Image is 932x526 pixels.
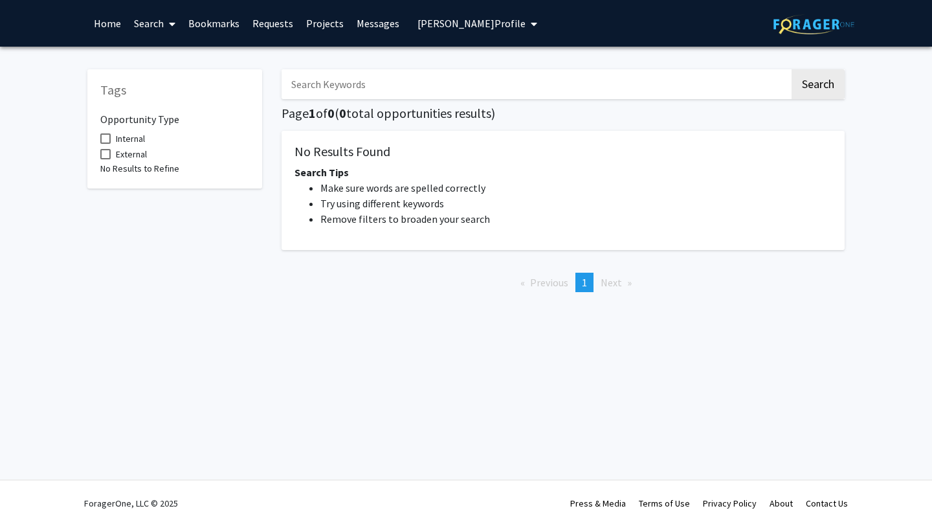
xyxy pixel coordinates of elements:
span: Internal [116,131,145,146]
a: Press & Media [570,497,626,509]
span: 1 [309,105,316,121]
li: Try using different keywords [320,196,832,211]
li: Remove filters to broaden your search [320,211,832,227]
a: Bookmarks [182,1,246,46]
ul: Pagination [282,273,845,292]
li: Make sure words are spelled correctly [320,180,832,196]
span: Previous [530,276,568,289]
h5: No Results Found [294,144,832,159]
span: 0 [327,105,335,121]
a: About [770,497,793,509]
button: Search [792,69,845,99]
a: Messages [350,1,406,46]
a: Projects [300,1,350,46]
span: 0 [339,105,346,121]
span: No Results to Refine [100,163,179,174]
span: Next [601,276,622,289]
a: Terms of Use [639,497,690,509]
span: External [116,146,147,162]
span: Search Tips [294,166,349,179]
input: Search Keywords [282,69,790,99]
a: Search [128,1,182,46]
img: ForagerOne Logo [773,14,854,34]
a: Privacy Policy [703,497,757,509]
a: Home [87,1,128,46]
a: Contact Us [806,497,848,509]
h5: Page of ( total opportunities results) [282,106,845,121]
span: 1 [582,276,587,289]
h6: Opportunity Type [100,103,249,126]
span: [PERSON_NAME] Profile [417,17,526,30]
h5: Tags [100,82,249,98]
a: Requests [246,1,300,46]
div: ForagerOne, LLC © 2025 [84,481,178,526]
